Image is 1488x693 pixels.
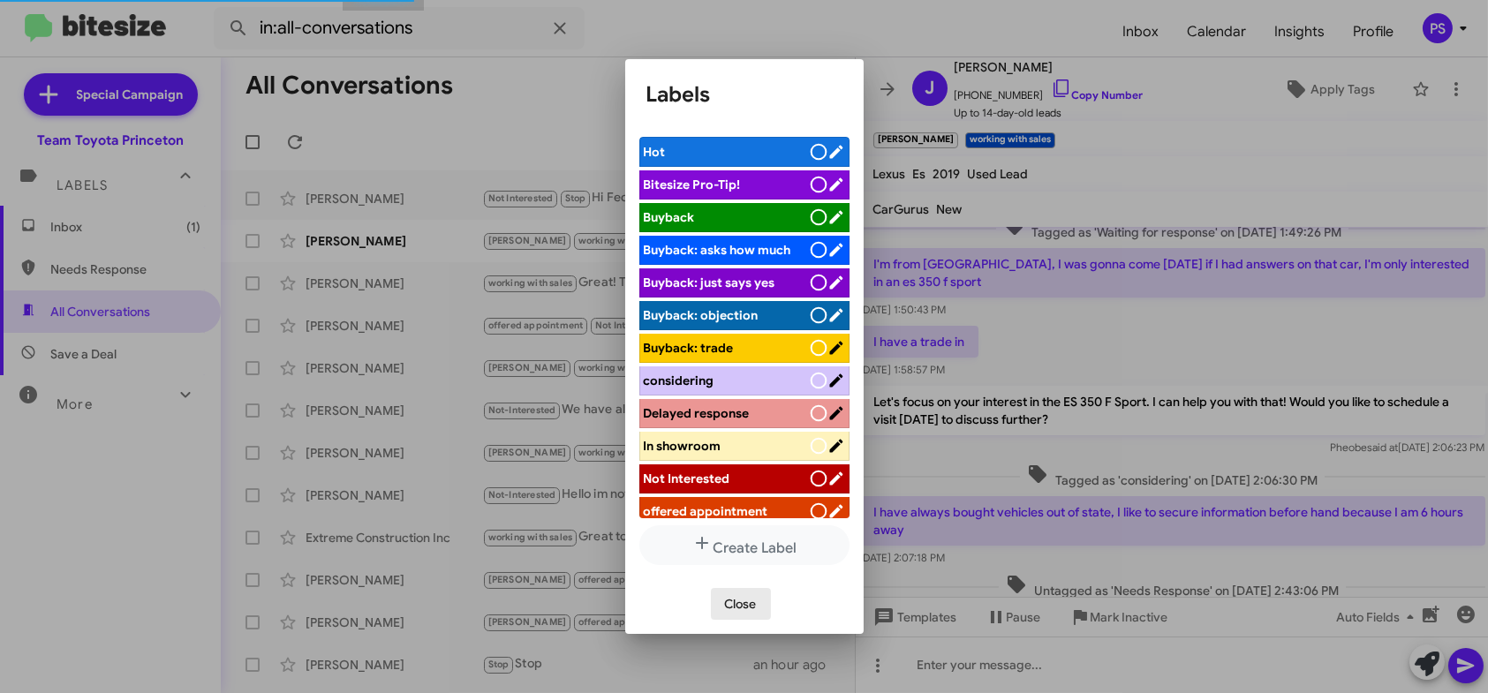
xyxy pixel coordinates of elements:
[644,340,734,356] span: Buyback: trade
[639,525,850,565] button: Create Label
[644,144,666,160] span: Hot
[644,242,791,258] span: Buyback: asks how much
[644,209,695,225] span: Buyback
[646,80,842,109] h1: Labels
[644,405,750,421] span: Delayed response
[644,307,759,323] span: Buyback: objection
[644,373,714,388] span: considering
[644,503,768,519] span: offered appointment
[644,177,741,192] span: Bitesize Pro-Tip!
[711,588,771,620] button: Close
[644,471,730,486] span: Not Interested
[725,588,757,620] span: Close
[644,438,721,454] span: In showroom
[644,275,775,290] span: Buyback: just says yes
